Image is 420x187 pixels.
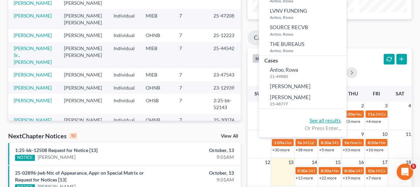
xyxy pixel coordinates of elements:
td: [PERSON_NAME] [PERSON_NAME] [58,9,108,29]
span: 1:09a [274,140,284,145]
td: 7 [174,94,208,114]
td: 2:25-bk-52143 [208,94,241,114]
a: +4 more [366,119,381,124]
td: MIEB [140,68,174,81]
td: [PERSON_NAME] [58,68,108,81]
span: 8:30a [321,168,331,173]
a: [PERSON_NAME] [14,32,52,38]
a: [PERSON_NAME] [14,85,52,91]
a: [PERSON_NAME]25-48777 [259,92,346,109]
td: 23-47543 [208,68,241,81]
td: 7 [174,9,208,29]
span: 18 [405,158,412,166]
div: NextChapter Notices [8,132,77,140]
td: Individual [108,9,140,29]
span: LVNV FUNDING [270,8,307,14]
span: THE BUREAUS [270,41,304,47]
td: [PERSON_NAME] [58,81,108,94]
a: +19 more [343,175,360,180]
td: 25-12223 [208,29,241,42]
span: 9 [360,130,365,138]
span: 16 [358,158,365,166]
span: 5 [411,164,416,169]
span: SOURCE RECVB [270,24,308,30]
a: View All [221,134,238,139]
td: 25-44542 [208,42,241,68]
div: 10 [69,133,77,139]
a: +23 more [343,119,360,124]
small: Antoo, Rowa [270,14,345,20]
a: 25-02896-jwb Ntc of Appearance, Appr on Special Matrix or Request for Notices [13] [15,170,144,183]
a: [PERSON_NAME] [14,72,52,78]
a: +53 more [343,147,360,152]
td: 7 [174,68,208,81]
td: Individual [108,42,140,68]
a: [PERSON_NAME], Taschika [14,117,53,130]
div: Or Press Enter... [264,125,341,132]
a: +38 more [296,147,313,152]
td: OHNB [140,114,174,133]
td: Individual [108,81,140,94]
span: Fri [373,91,380,96]
div: October, 13 [166,147,234,154]
span: 9:30a [344,112,355,117]
a: [PERSON_NAME] Sr., [PERSON_NAME] [14,45,52,65]
span: [PERSON_NAME] [270,83,311,89]
div: NOTICE [15,155,35,161]
a: Antoo, Rowa21-49880 [259,65,346,81]
span: 341(a) meeting for [PERSON_NAME] [309,168,375,173]
a: SOURCE RECVBAntoo, Rowa [259,22,346,39]
span: 2 [360,102,365,110]
td: [PERSON_NAME] [PERSON_NAME] [58,42,108,68]
span: 17 [381,158,388,166]
span: Antoo, Rowa [270,67,298,73]
span: 12 [264,158,271,166]
td: 7 [174,81,208,94]
a: +22 more [319,175,337,180]
td: MIEB [140,9,174,29]
span: 15 [334,158,341,166]
small: 21-49880 [270,73,345,79]
span: 13 [288,158,294,166]
a: +7 more [366,175,381,180]
a: [PERSON_NAME] [14,13,52,19]
td: Individual [108,29,140,42]
td: 25-47208 [208,9,241,29]
span: Sun [254,91,264,96]
span: 8:30a [321,140,331,145]
div: 9:01AM [166,176,234,183]
a: 1:25-bk-12508 Request for Notice [13] [15,147,97,153]
a: THE BUREAUSAntoo, Rowa [259,39,346,56]
span: Docket Text: for [PERSON_NAME] [285,140,346,145]
span: 10a [368,168,375,173]
span: 11a [368,112,375,117]
td: MIEB [140,42,174,68]
span: 9:30a [298,168,308,173]
td: [PERSON_NAME] [58,94,108,114]
small: Antoo, Rowa [270,31,345,37]
iframe: Intercom live chat [397,164,413,180]
a: Calendar [248,30,285,45]
span: 9a [298,140,302,145]
span: 14 [311,158,318,166]
a: [PERSON_NAME] [14,97,52,103]
span: Meeting for [PERSON_NAME] [332,168,385,173]
a: +5 more [319,147,334,152]
td: OHNB [140,81,174,94]
td: 7 [174,29,208,42]
td: 7 [174,114,208,133]
td: OHNB [140,29,174,42]
a: +10 more [366,147,383,152]
span: 341(a) Meeting for Rayneshia [GEOGRAPHIC_DATA] [303,140,397,145]
td: 25-30074 [208,114,241,133]
a: +30 more [272,147,290,152]
span: 4 [408,102,412,110]
span: 3 [384,102,388,110]
td: [PERSON_NAME] [58,29,108,42]
div: Cases [259,56,346,64]
td: OHSB [140,94,174,114]
button: month [252,54,271,63]
div: October, 13 [166,170,234,176]
td: 7 [174,42,208,68]
span: 11 [405,130,412,138]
